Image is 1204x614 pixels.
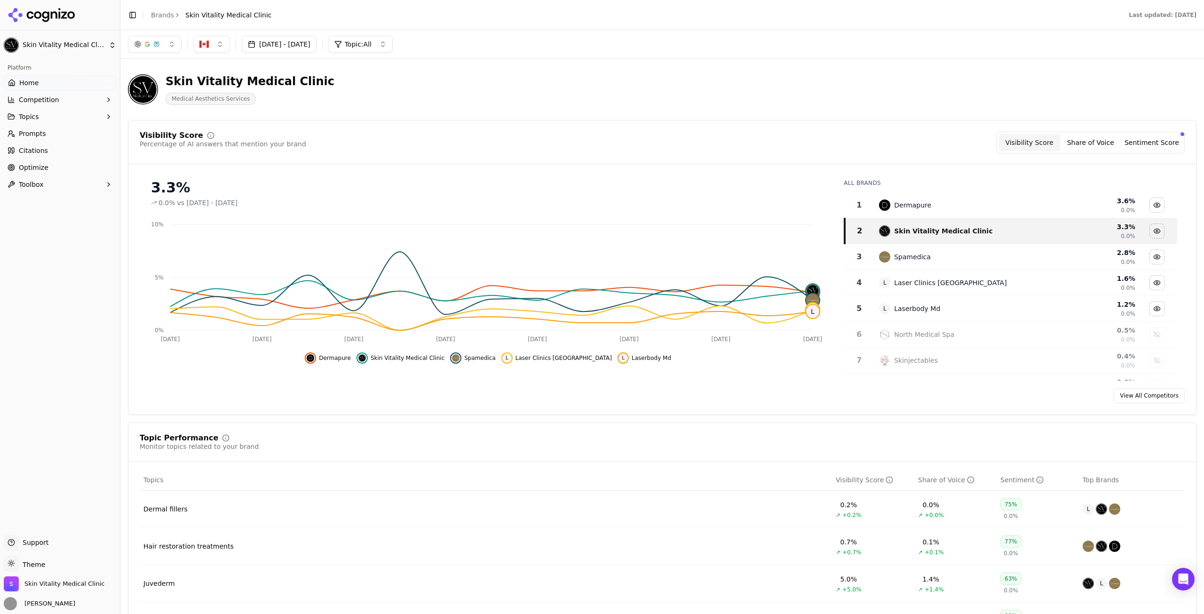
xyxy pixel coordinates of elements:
button: Hide skin vitality medical clinic data [356,352,444,364]
div: Spamedica [894,252,931,262]
span: Laserbody Md [632,354,671,362]
img: Skin Vitality Medical Clinic [4,576,19,591]
img: dermapure [307,354,314,362]
span: Prompts [19,129,46,138]
span: Laser Clinics [GEOGRAPHIC_DATA] [515,354,612,362]
img: spamedica [1083,541,1094,552]
tspan: [DATE] [712,336,731,343]
button: Topics [4,109,116,124]
tr: 1dermapureDermapure3.6%0.0%Hide dermapure data [845,192,1177,218]
span: 0.0% [1121,207,1135,214]
span: +5.0% [842,586,862,593]
th: Top Brands [1079,470,1185,491]
span: Toolbox [19,180,44,189]
span: [PERSON_NAME] [21,599,75,608]
button: Share of Voice [1060,134,1121,151]
div: Platform [4,60,116,75]
img: dermapure [1109,541,1120,552]
img: Skin Vitality Medical Clinic [128,74,158,104]
tspan: 5% [155,274,164,281]
tr: 7skinjectablesSkinjectables0.4%0.0%Show skinjectables data [845,348,1177,374]
img: skin vitality medical clinic [806,284,819,297]
img: dermapure [879,199,890,211]
button: Open user button [4,597,75,610]
span: Skin Vitality Medical Clinic [371,354,444,362]
span: L [879,303,890,314]
tspan: 10% [151,221,164,228]
div: 77% [1000,535,1022,548]
tspan: [DATE] [528,336,547,343]
div: 3 [848,251,870,263]
img: north medical spa [879,329,890,340]
tspan: [DATE] [619,336,639,343]
button: Hide spamedica data [1149,249,1164,264]
span: +0.0% [925,511,944,519]
div: 3.3 % [1047,222,1135,231]
div: 4 [848,277,870,288]
div: 1.6 % [1047,274,1135,283]
a: Optimize [4,160,116,175]
img: spamedica [1109,503,1120,515]
button: Hide laser clinics canada data [501,352,612,364]
img: skin vitality medical clinic [1083,578,1094,589]
button: Show north medical spa data [1149,327,1164,342]
div: Skinjectables [894,356,938,365]
button: Hide laser clinics canada data [1149,275,1164,290]
span: L [1083,503,1094,515]
div: North Medical Spa [894,330,954,339]
div: Visibility Score [140,132,203,139]
div: Skin Vitality Medical Clinic [166,74,334,89]
span: ↗ [918,586,923,593]
th: visibilityScore [832,470,914,491]
div: Data table [844,192,1177,477]
button: Hide laserbody md data [618,352,671,364]
a: Dermal fillers [143,504,188,514]
div: 0.5 % [1047,326,1135,335]
div: Percentage of AI answers that mention your brand [140,139,306,149]
span: Dermapure [319,354,351,362]
a: Juvederm [143,579,175,588]
tspan: [DATE] [344,336,364,343]
a: Brands [151,11,174,19]
span: 0.0% [1121,310,1135,318]
span: Topic: All [345,40,372,49]
div: 3.3% [151,179,825,196]
button: Show skinjectables data [1149,353,1164,368]
span: L [503,354,511,362]
button: Open organization switcher [4,576,104,591]
img: skin vitality medical clinic [1096,503,1107,515]
img: CA [199,40,209,49]
span: ↗ [918,549,923,556]
div: 0.1% [923,537,940,547]
div: 5.0% [840,574,857,584]
div: 3.6 % [1047,196,1135,206]
span: Citations [19,146,48,155]
span: Optimize [19,163,48,172]
span: Topics [19,112,39,121]
span: Skin Vitality Medical Clinic [185,10,272,20]
div: Open Intercom Messenger [1172,568,1195,590]
button: Show new you data [1149,379,1164,394]
button: Hide skin vitality medical clinic data [1149,223,1164,239]
img: spamedica [806,294,819,307]
div: Hair restoration treatments [143,542,234,551]
div: 0.4 % [1047,351,1135,361]
span: Theme [19,561,45,568]
nav: breadcrumb [151,10,272,20]
a: View All Competitors [1114,388,1185,403]
div: 2 [849,225,870,237]
span: L [806,303,819,316]
div: 63% [1000,573,1022,585]
img: Skin Vitality Medical Clinic [4,38,19,53]
div: 6 [848,329,870,340]
div: 0.7% [840,537,857,547]
span: Home [19,78,39,88]
span: Support [19,538,48,547]
span: ↗ [836,511,840,519]
div: 1.2 % [1047,300,1135,309]
tr: 0.0%Show new you data [845,374,1177,399]
img: Sam Walker [4,597,17,610]
span: Spamedica [464,354,496,362]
